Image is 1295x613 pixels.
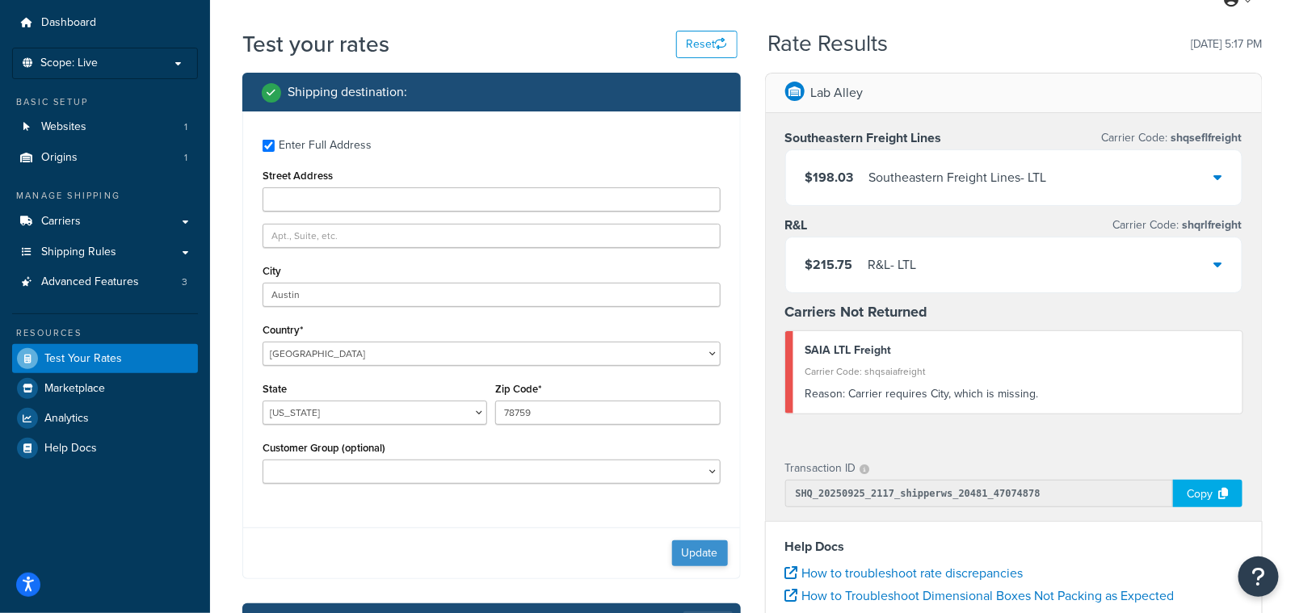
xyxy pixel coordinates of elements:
[1191,33,1263,56] p: [DATE] 5:17 PM
[12,344,198,373] a: Test Your Rates
[1101,127,1242,149] p: Carrier Code:
[1179,216,1242,233] span: shqrlfreight
[12,143,198,173] li: Origins
[12,189,198,203] div: Manage Shipping
[44,352,122,366] span: Test Your Rates
[12,374,198,403] a: Marketplace
[263,224,721,248] input: Apt., Suite, etc.
[12,434,198,463] a: Help Docs
[12,207,198,237] a: Carriers
[785,586,1175,605] a: How to Troubleshoot Dimensional Boxes Not Packing as Expected
[182,275,187,289] span: 3
[41,16,96,30] span: Dashboard
[1238,556,1279,597] button: Open Resource Center
[785,457,856,480] p: Transaction ID
[1112,214,1242,237] p: Carrier Code:
[12,267,198,297] a: Advanced Features3
[811,82,864,104] p: Lab Alley
[805,255,853,274] span: $215.75
[263,442,385,454] label: Customer Group (optional)
[263,170,333,182] label: Street Address
[676,31,738,58] button: Reset
[1173,480,1242,507] div: Copy
[184,120,187,134] span: 1
[805,168,854,187] span: $198.03
[785,130,942,146] h3: Southeastern Freight Lines
[242,28,389,60] h1: Test your rates
[785,537,1243,556] h4: Help Docs
[1167,129,1242,146] span: shqseflfreight
[12,237,198,267] a: Shipping Rules
[12,404,198,433] a: Analytics
[12,143,198,173] a: Origins1
[805,360,1231,383] div: Carrier Code: shqsaiafreight
[12,95,198,109] div: Basic Setup
[12,326,198,340] div: Resources
[44,382,105,396] span: Marketplace
[263,140,275,152] input: Enter Full Address
[263,265,281,277] label: City
[785,301,928,322] strong: Carriers Not Returned
[44,412,89,426] span: Analytics
[12,267,198,297] li: Advanced Features
[288,85,407,99] h2: Shipping destination :
[263,324,303,336] label: Country*
[785,564,1024,582] a: How to troubleshoot rate discrepancies
[12,8,198,38] a: Dashboard
[495,383,541,395] label: Zip Code*
[279,134,372,157] div: Enter Full Address
[767,31,888,57] h2: Rate Results
[41,120,86,134] span: Websites
[12,112,198,142] li: Websites
[785,217,808,233] h3: R&L
[805,339,1231,362] div: SAIA LTL Freight
[805,383,1231,405] div: Carrier requires City, which is missing.
[40,57,98,70] span: Scope: Live
[805,385,846,402] span: Reason:
[41,215,81,229] span: Carriers
[184,151,187,165] span: 1
[41,151,78,165] span: Origins
[44,442,97,456] span: Help Docs
[869,166,1047,189] div: Southeastern Freight Lines - LTL
[12,112,198,142] a: Websites1
[41,246,116,259] span: Shipping Rules
[263,383,287,395] label: State
[672,540,728,566] button: Update
[868,254,917,276] div: R&L - LTL
[41,275,139,289] span: Advanced Features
